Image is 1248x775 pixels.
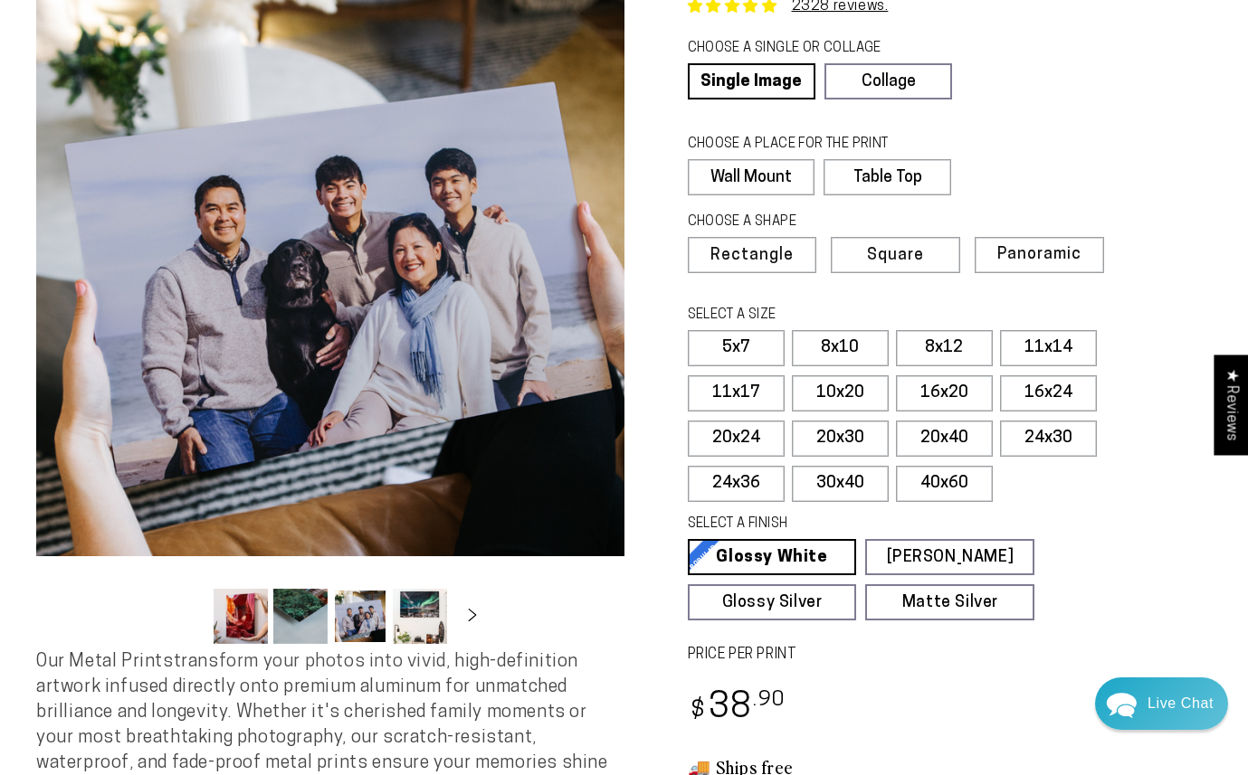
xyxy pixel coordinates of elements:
[214,589,268,644] button: Load image 1 in gallery view
[896,421,993,457] label: 20x40
[393,589,447,644] button: Load image 4 in gallery view
[453,596,492,636] button: Slide right
[792,466,889,502] label: 30x40
[688,330,785,366] label: 5x7
[688,159,815,195] label: Wall Mount
[997,246,1081,263] span: Panoramic
[691,699,706,723] span: $
[688,375,785,411] label: 11x17
[896,466,993,502] label: 40x60
[688,645,1213,666] label: PRICE PER PRINT
[688,691,786,726] bdi: 38
[688,421,785,457] label: 20x24
[168,596,208,636] button: Slide left
[792,330,889,366] label: 8x10
[865,584,1034,620] a: Matte Silver
[688,515,996,534] legend: SELECT A FINISH
[333,589,387,644] button: Load image 3 in gallery view
[688,39,936,59] legend: CHOOSE A SINGLE OR COLLAGE
[1000,375,1097,411] label: 16x24
[688,466,785,502] label: 24x36
[688,539,857,575] a: Glossy White
[688,584,857,620] a: Glossy Silver
[1000,330,1097,366] label: 11x14
[824,159,951,195] label: Table Top
[1095,677,1228,730] div: Chat widget toggle
[1214,354,1248,455] div: Click to open Judge.me floating reviews tab
[896,330,993,366] label: 8x12
[688,213,938,232] legend: CHOOSE A SHAPE
[753,690,786,711] sup: .90
[824,63,952,99] a: Collage
[710,248,794,264] span: Rectangle
[273,589,328,644] button: Load image 2 in gallery view
[792,421,889,457] label: 20x30
[1148,677,1214,730] div: Contact Us Directly
[688,306,996,326] legend: SELECT A SIZE
[867,248,924,264] span: Square
[865,539,1034,575] a: [PERSON_NAME]
[896,375,993,411] label: 16x20
[792,375,889,411] label: 10x20
[1000,421,1097,457] label: 24x30
[688,63,815,99] a: Single Image
[688,135,935,155] legend: CHOOSE A PLACE FOR THE PRINT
